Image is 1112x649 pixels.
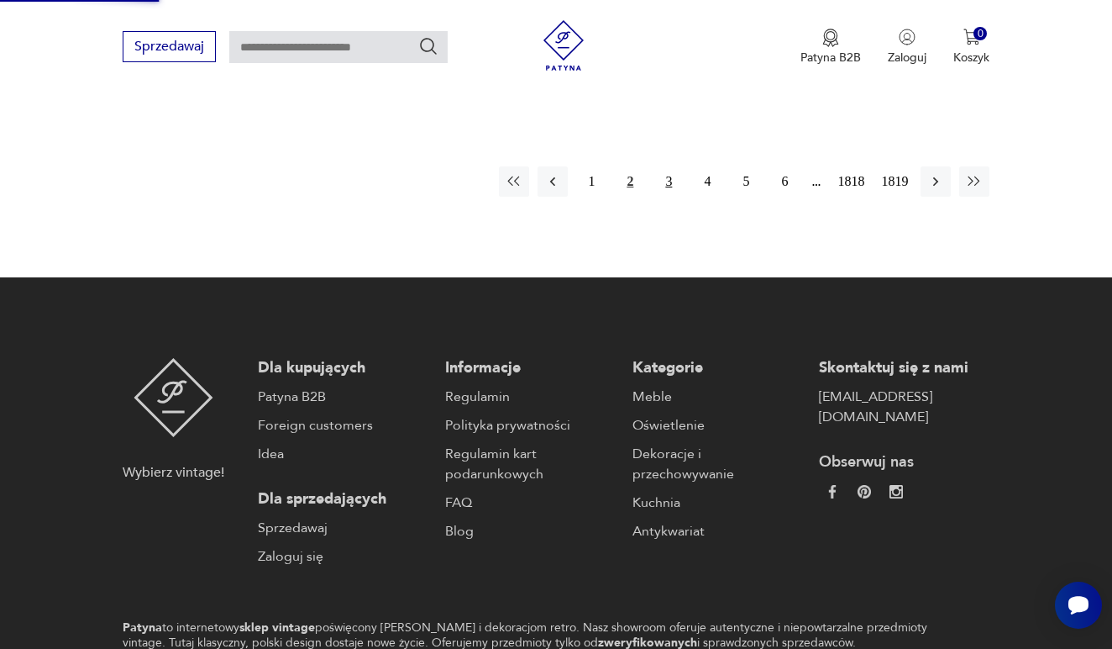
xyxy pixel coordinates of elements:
p: Patyna B2B [800,50,861,66]
img: Ikonka użytkownika [899,29,915,45]
p: Informacje [445,358,616,378]
p: Wybierz vintage! [123,462,224,483]
a: Patyna B2B [258,387,428,407]
a: Idea [258,444,428,464]
img: Ikona koszyka [963,29,980,45]
img: c2fd9cf7f39615d9d6839a72ae8e59e5.webp [889,485,903,499]
a: Zaloguj się [258,546,428,567]
a: Sprzedawaj [123,42,216,54]
iframe: Smartsupp widget button [1055,582,1102,629]
p: Koszyk [953,50,989,66]
p: Kategorie [632,358,803,378]
a: Regulamin [445,387,616,407]
button: Sprzedawaj [123,31,216,62]
a: Meble [632,387,803,407]
p: Dla sprzedających [258,489,428,509]
img: Ikona medalu [822,29,839,47]
button: 1819 [877,166,912,197]
p: Obserwuj nas [819,452,989,472]
strong: sklep vintage [239,620,315,636]
button: Patyna B2B [800,29,861,66]
strong: Patyna [123,620,162,636]
button: Zaloguj [888,29,926,66]
a: Foreign customers [258,415,428,435]
a: Blog [445,521,616,541]
a: Polityka prywatności [445,415,616,435]
div: 0 [973,27,988,41]
button: 1 [576,166,606,197]
img: 37d27d81a828e637adc9f9cb2e3d3a8a.webp [858,485,871,499]
a: Oświetlenie [632,415,803,435]
button: 0Koszyk [953,29,989,66]
a: Antykwariat [632,521,803,541]
button: Szukaj [418,36,438,56]
img: Patyna - sklep z meblami i dekoracjami vintage [538,20,589,71]
a: Kuchnia [632,493,803,513]
a: Sprzedawaj [258,518,428,538]
img: Patyna - sklep z meblami i dekoracjami vintage [134,358,213,437]
button: 1818 [833,166,868,197]
a: Regulamin kart podarunkowych [445,444,616,484]
p: Zaloguj [888,50,926,66]
a: Ikona medaluPatyna B2B [800,29,861,66]
button: 3 [653,166,684,197]
p: Dla kupujących [258,358,428,378]
button: 4 [692,166,722,197]
button: 5 [731,166,761,197]
a: [EMAIL_ADDRESS][DOMAIN_NAME] [819,387,989,427]
a: FAQ [445,493,616,513]
p: Skontaktuj się z nami [819,358,989,378]
button: 2 [615,166,645,197]
a: Dekoracje i przechowywanie [632,444,803,484]
img: da9060093f698e4c3cedc1453eec5031.webp [826,485,839,499]
button: 6 [769,166,800,197]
